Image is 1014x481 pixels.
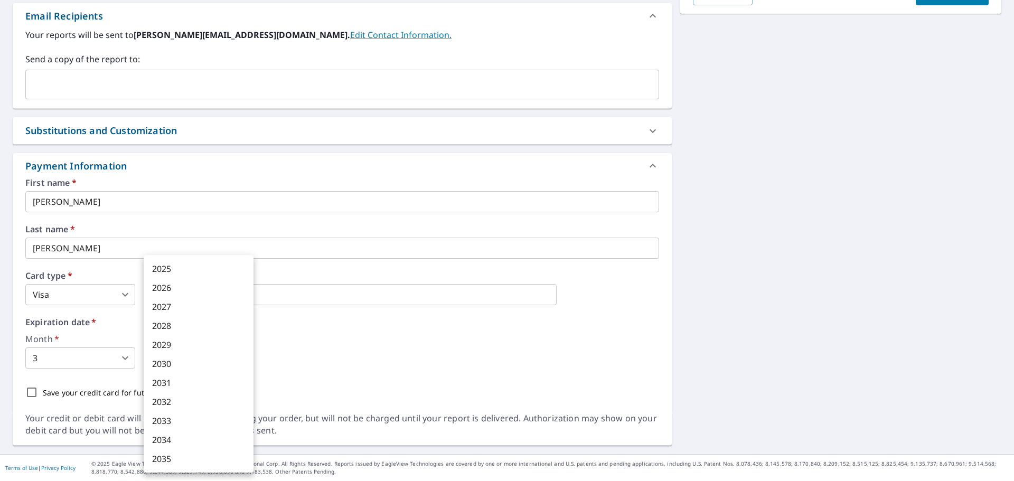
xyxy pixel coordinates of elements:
[144,373,253,392] li: 2031
[144,392,253,411] li: 2032
[144,297,253,316] li: 2027
[144,316,253,335] li: 2028
[144,430,253,449] li: 2034
[144,278,253,297] li: 2026
[144,259,253,278] li: 2025
[144,335,253,354] li: 2029
[144,354,253,373] li: 2030
[144,411,253,430] li: 2033
[144,449,253,468] li: 2035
